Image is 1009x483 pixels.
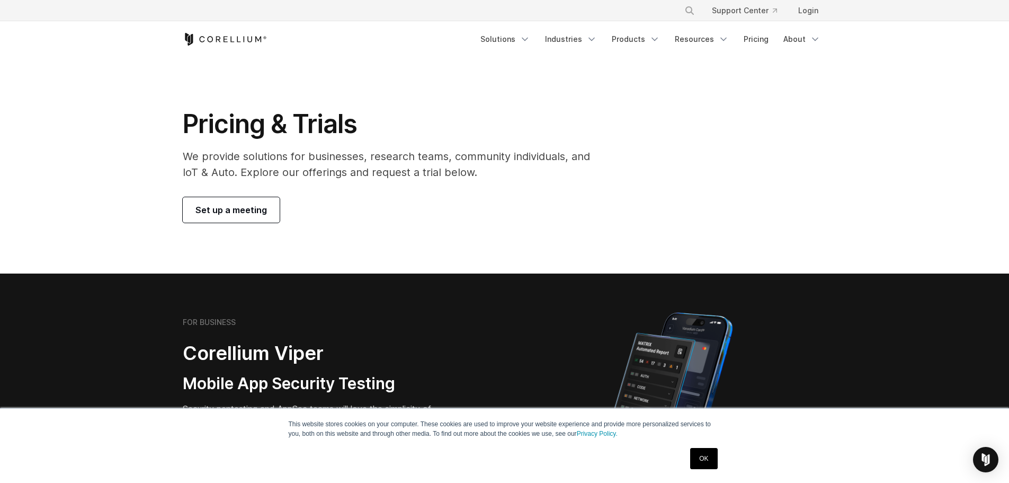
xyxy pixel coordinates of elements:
[737,30,775,49] a: Pricing
[474,30,537,49] a: Solutions
[195,204,267,216] span: Set up a meeting
[680,1,699,20] button: Search
[690,448,717,469] a: OK
[790,1,827,20] a: Login
[672,1,827,20] div: Navigation Menu
[973,447,998,472] div: Open Intercom Messenger
[777,30,827,49] a: About
[183,341,454,365] h2: Corellium Viper
[183,374,454,394] h3: Mobile App Security Testing
[703,1,785,20] a: Support Center
[474,30,827,49] div: Navigation Menu
[668,30,735,49] a: Resources
[183,318,236,327] h6: FOR BUSINESS
[183,148,605,180] p: We provide solutions for businesses, research teams, community individuals, and IoT & Auto. Explo...
[605,30,666,49] a: Products
[183,197,280,223] a: Set up a meeting
[289,419,721,438] p: This website stores cookies on your computer. These cookies are used to improve your website expe...
[577,430,618,437] a: Privacy Policy.
[183,33,267,46] a: Corellium Home
[539,30,603,49] a: Industries
[183,108,605,140] h1: Pricing & Trials
[183,402,454,441] p: Security pentesting and AppSec teams will love the simplicity of automated report generation comb...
